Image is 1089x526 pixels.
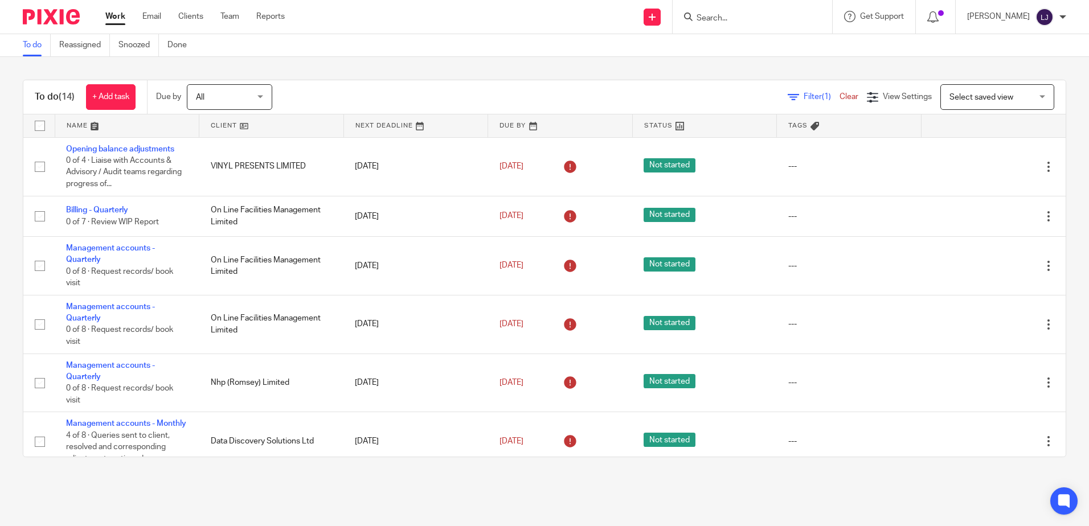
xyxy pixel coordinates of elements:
a: + Add task [86,84,136,110]
span: 4 of 8 · Queries sent to client, resolved and corresponding adjustments actioned [66,432,170,463]
td: On Line Facilities Management Limited [199,236,344,295]
span: Get Support [860,13,904,20]
span: [DATE] [500,437,523,445]
h1: To do [35,91,75,103]
a: Clients [178,11,203,22]
span: [DATE] [500,162,523,170]
td: On Line Facilities Management Limited [199,295,344,354]
td: [DATE] [343,236,488,295]
a: Management accounts - Quarterly [66,361,155,381]
td: On Line Facilities Management Limited [199,196,344,236]
span: [DATE] [500,379,523,387]
div: --- [788,377,910,388]
a: Done [167,34,195,56]
td: [DATE] [343,295,488,354]
span: Not started [644,433,695,447]
div: --- [788,435,910,447]
span: Not started [644,257,695,272]
a: Team [220,11,239,22]
span: 0 of 8 · Request records/ book visit [66,268,173,287]
span: [DATE] [500,320,523,328]
span: (14) [59,92,75,101]
span: Tags [788,122,808,129]
div: --- [788,318,910,330]
span: 0 of 8 · Request records/ book visit [66,384,173,404]
img: Pixie [23,9,80,24]
span: Select saved view [949,93,1013,101]
span: 0 of 8 · Request records/ book visit [66,326,173,346]
span: Not started [644,316,695,330]
a: To do [23,34,51,56]
span: Filter [804,93,840,101]
a: Billing - Quarterly [66,206,128,214]
span: 0 of 4 · Liaise with Accounts & Advisory / Audit teams regarding progress of... [66,157,182,188]
span: (1) [822,93,831,101]
input: Search [695,14,798,24]
td: Nhp (Romsey) Limited [199,354,344,412]
a: Snoozed [118,34,159,56]
a: Work [105,11,125,22]
a: Management accounts - Quarterly [66,244,155,264]
td: VINYL PRESENTS LIMITED [199,137,344,196]
img: svg%3E [1035,8,1054,26]
a: Email [142,11,161,22]
span: 0 of 7 · Review WIP Report [66,218,159,226]
span: Not started [644,158,695,172]
td: Data Discovery Solutions Ltd [199,412,344,471]
a: Management accounts - Monthly [66,420,186,428]
p: Due by [156,91,181,102]
span: View Settings [883,93,932,101]
div: --- [788,161,910,172]
td: [DATE] [343,137,488,196]
div: --- [788,211,910,222]
td: [DATE] [343,354,488,412]
p: [PERSON_NAME] [967,11,1030,22]
a: Clear [840,93,858,101]
a: Reports [256,11,285,22]
a: Management accounts - Quarterly [66,303,155,322]
span: Not started [644,374,695,388]
span: [DATE] [500,212,523,220]
a: Reassigned [59,34,110,56]
span: [DATE] [500,262,523,270]
td: [DATE] [343,196,488,236]
div: --- [788,260,910,272]
a: Opening balance adjustments [66,145,174,153]
span: Not started [644,208,695,222]
td: [DATE] [343,412,488,471]
span: All [196,93,204,101]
